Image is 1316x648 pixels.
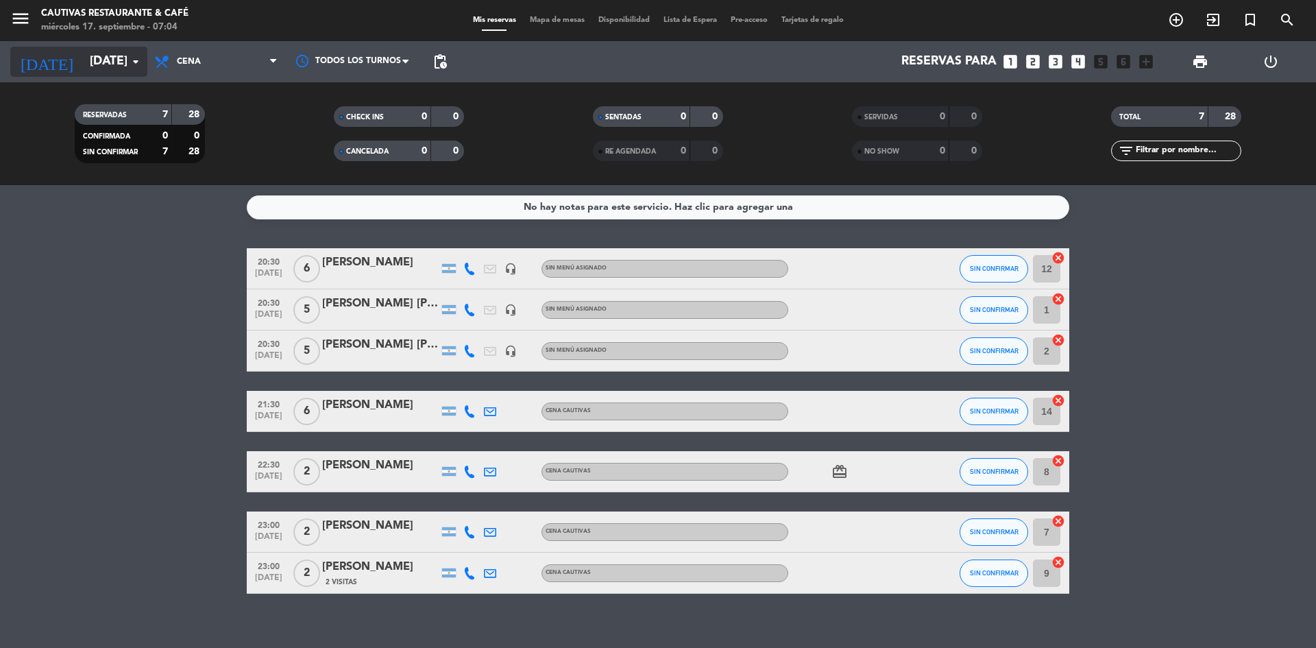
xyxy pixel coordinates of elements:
span: 20:30 [252,253,286,269]
span: 21:30 [252,396,286,411]
i: turned_in_not [1242,12,1258,28]
strong: 0 [422,146,427,156]
i: headset_mic [504,345,517,357]
button: SIN CONFIRMAR [960,296,1028,324]
input: Filtrar por nombre... [1134,143,1241,158]
span: SIN CONFIRMAR [970,569,1019,577]
span: Tarjetas de regalo [775,16,851,24]
strong: 7 [162,147,168,156]
span: Disponibilidad [592,16,657,24]
span: SIN CONFIRMAR [970,407,1019,415]
strong: 0 [453,146,461,156]
span: CHECK INS [346,114,384,121]
div: [PERSON_NAME] [322,396,439,414]
i: looks_two [1024,53,1042,71]
i: looks_6 [1114,53,1132,71]
span: CONFIRMADA [83,133,130,140]
span: SIN CONFIRMAR [970,306,1019,313]
span: 20:30 [252,294,286,310]
span: pending_actions [432,53,448,70]
strong: 7 [162,110,168,119]
span: TOTAL [1119,114,1141,121]
i: looks_4 [1069,53,1087,71]
div: [PERSON_NAME] [PERSON_NAME] [322,336,439,354]
strong: 7 [1199,112,1204,121]
strong: 0 [194,131,202,141]
span: 5 [293,296,320,324]
div: [PERSON_NAME] [322,254,439,272]
i: cancel [1051,394,1065,407]
span: [DATE] [252,351,286,367]
span: 20:30 [252,335,286,351]
i: cancel [1051,555,1065,569]
span: 23:00 [252,557,286,573]
i: looks_one [1001,53,1019,71]
i: add_circle_outline [1168,12,1184,28]
i: cancel [1051,292,1065,306]
span: [DATE] [252,573,286,589]
span: SERVIDAS [864,114,898,121]
span: Pre-acceso [724,16,775,24]
strong: 0 [971,112,979,121]
div: [PERSON_NAME] [PERSON_NAME] [322,295,439,313]
div: miércoles 17. septiembre - 07:04 [41,21,188,34]
span: CANCELADA [346,148,389,155]
strong: 0 [681,112,686,121]
button: SIN CONFIRMAR [960,458,1028,485]
strong: 0 [681,146,686,156]
span: 23:00 [252,516,286,532]
span: 2 [293,518,320,546]
strong: 0 [971,146,979,156]
div: [PERSON_NAME] [322,517,439,535]
i: cancel [1051,251,1065,265]
strong: 28 [1225,112,1239,121]
i: headset_mic [504,263,517,275]
span: SIN CONFIRMAR [970,347,1019,355]
span: NO SHOW [864,148,899,155]
div: Cautivas Restaurante & Café [41,7,188,21]
span: [DATE] [252,532,286,548]
span: 6 [293,398,320,425]
strong: 28 [188,147,202,156]
i: power_settings_new [1263,53,1279,70]
span: 2 [293,458,320,485]
span: [DATE] [252,269,286,285]
span: [DATE] [252,310,286,326]
span: SIN CONFIRMAR [970,468,1019,475]
strong: 0 [422,112,427,121]
i: cancel [1051,514,1065,528]
span: Cena [177,57,201,67]
strong: 0 [940,146,945,156]
div: [PERSON_NAME] [322,558,439,576]
i: looks_3 [1047,53,1064,71]
span: SIN CONFIRMAR [83,149,138,156]
span: 22:30 [252,456,286,472]
span: SIN CONFIRMAR [970,528,1019,536]
span: Sin menú asignado [546,307,607,312]
span: SIN CONFIRMAR [970,265,1019,272]
strong: 0 [940,112,945,121]
span: RE AGENDADA [605,148,656,155]
strong: 28 [188,110,202,119]
strong: 0 [712,112,720,121]
span: SENTADAS [605,114,642,121]
span: Reservas para [901,55,997,69]
i: looks_5 [1092,53,1110,71]
i: cancel [1051,454,1065,468]
span: Lista de Espera [657,16,724,24]
strong: 0 [162,131,168,141]
i: exit_to_app [1205,12,1221,28]
span: Cena Cautivas [546,570,591,575]
i: cancel [1051,333,1065,347]
i: headset_mic [504,304,517,316]
span: Cena Cautivas [546,408,591,413]
div: [PERSON_NAME] [322,457,439,475]
button: menu [10,8,31,34]
i: filter_list [1118,143,1134,159]
button: SIN CONFIRMAR [960,337,1028,365]
span: Mis reservas [466,16,523,24]
i: add_box [1137,53,1155,71]
i: search [1279,12,1295,28]
i: arrow_drop_down [127,53,144,70]
strong: 0 [712,146,720,156]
